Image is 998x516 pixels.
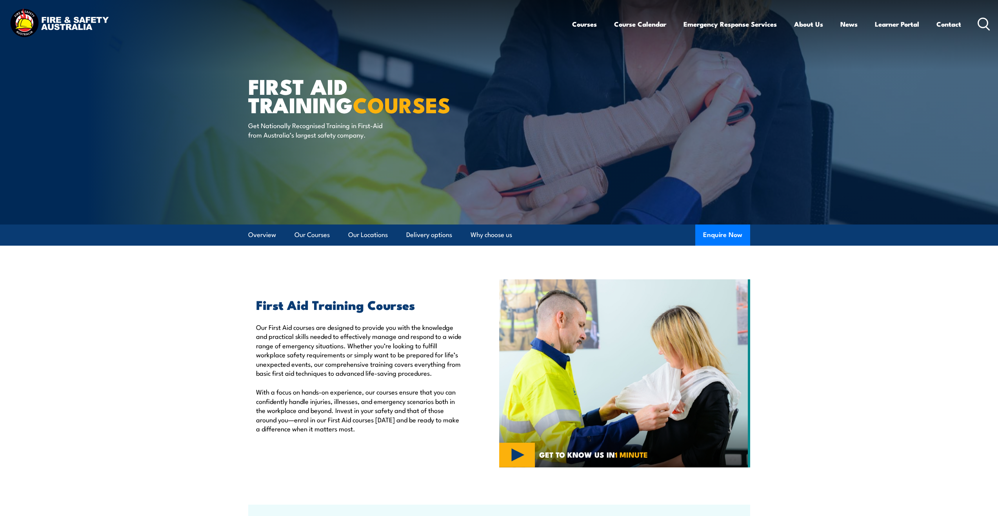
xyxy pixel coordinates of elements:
button: Enquire Now [695,225,750,246]
a: Contact [936,14,961,34]
a: Delivery options [406,225,452,245]
a: Why choose us [471,225,512,245]
img: Fire & Safety Australia deliver Health and Safety Representatives Training Courses – HSR Training [499,279,750,467]
span: GET TO KNOW US IN [539,451,648,458]
h1: First Aid Training [248,77,442,113]
p: Our First Aid courses are designed to provide you with the knowledge and practical skills needed ... [256,322,463,377]
a: About Us [794,14,823,34]
a: Emergency Response Services [684,14,777,34]
a: Our Courses [294,225,330,245]
strong: 1 MINUTE [615,449,648,460]
a: News [840,14,858,34]
a: Course Calendar [614,14,666,34]
a: Our Locations [348,225,388,245]
strong: COURSES [353,88,451,120]
a: Courses [572,14,597,34]
p: Get Nationally Recognised Training in First-Aid from Australia’s largest safety company. [248,121,391,139]
h2: First Aid Training Courses [256,299,463,310]
a: Overview [248,225,276,245]
a: Learner Portal [875,14,919,34]
p: With a focus on hands-on experience, our courses ensure that you can confidently handle injuries,... [256,387,463,433]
